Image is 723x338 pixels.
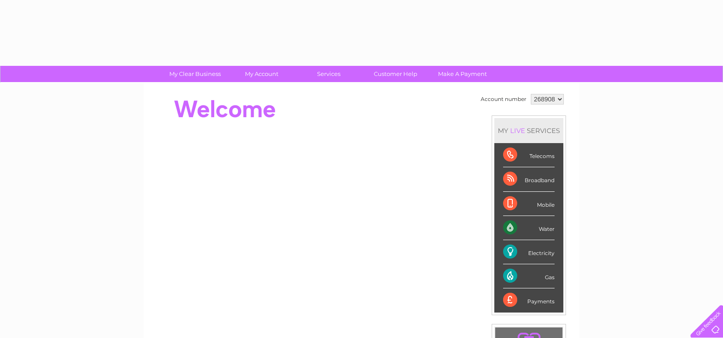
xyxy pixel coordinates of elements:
div: LIVE [508,126,527,135]
div: Water [503,216,555,240]
div: MY SERVICES [494,118,563,143]
a: Customer Help [359,66,432,82]
a: My Account [226,66,298,82]
div: Electricity [503,240,555,264]
a: Services [292,66,365,82]
div: Gas [503,264,555,288]
div: Mobile [503,192,555,216]
div: Payments [503,288,555,312]
div: Telecoms [503,143,555,167]
a: My Clear Business [159,66,231,82]
a: Make A Payment [426,66,499,82]
td: Account number [478,92,529,107]
div: Broadband [503,167,555,191]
